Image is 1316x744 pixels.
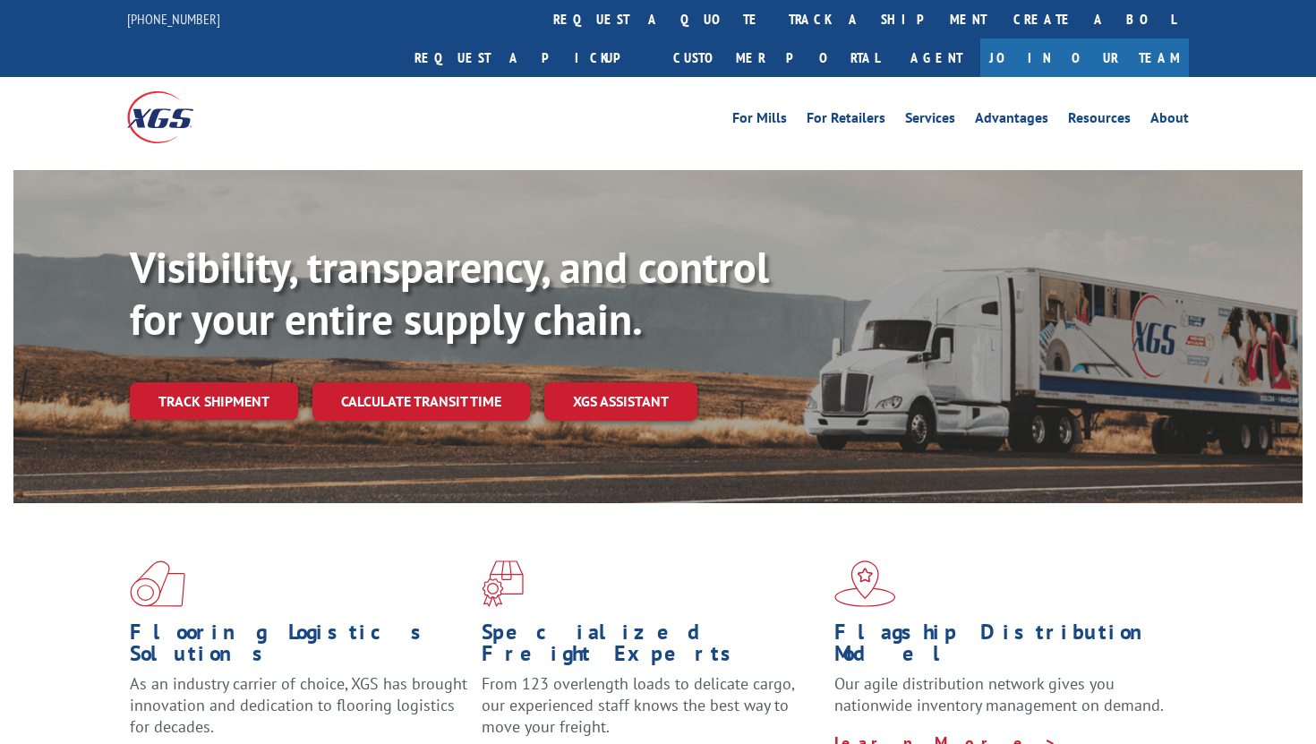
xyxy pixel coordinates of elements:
[130,621,468,673] h1: Flooring Logistics Solutions
[544,382,697,421] a: XGS ASSISTANT
[834,560,896,607] img: xgs-icon-flagship-distribution-model-red
[905,111,955,131] a: Services
[660,38,893,77] a: Customer Portal
[127,10,220,28] a: [PHONE_NUMBER]
[1150,111,1189,131] a: About
[130,239,769,346] b: Visibility, transparency, and control for your entire supply chain.
[482,560,524,607] img: xgs-icon-focused-on-flooring-red
[980,38,1189,77] a: Join Our Team
[807,111,885,131] a: For Retailers
[834,673,1164,715] span: Our agile distribution network gives you nationwide inventory management on demand.
[1068,111,1131,131] a: Resources
[975,111,1048,131] a: Advantages
[482,621,820,673] h1: Specialized Freight Experts
[732,111,787,131] a: For Mills
[130,560,185,607] img: xgs-icon-total-supply-chain-intelligence-red
[312,382,530,421] a: Calculate transit time
[893,38,980,77] a: Agent
[401,38,660,77] a: Request a pickup
[130,382,298,420] a: Track shipment
[834,621,1173,673] h1: Flagship Distribution Model
[130,673,467,737] span: As an industry carrier of choice, XGS has brought innovation and dedication to flooring logistics...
